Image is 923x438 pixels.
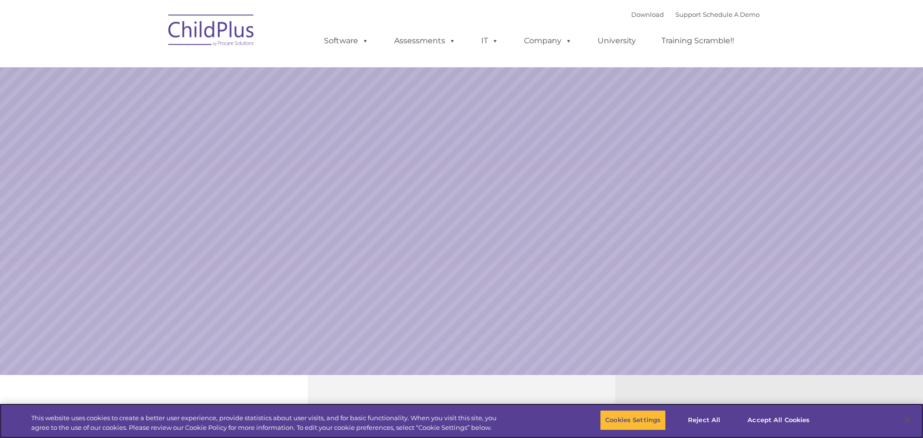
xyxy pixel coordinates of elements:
button: Accept All Cookies [742,410,815,430]
a: Assessments [385,31,465,50]
a: Download [631,11,664,18]
a: Software [314,31,378,50]
a: Company [514,31,582,50]
font: | [631,11,760,18]
img: ChildPlus by Procare Solutions [163,8,260,56]
a: Training Scramble!! [652,31,744,50]
button: Reject All [674,410,734,430]
a: University [588,31,646,50]
a: IT [472,31,508,50]
button: Close [897,410,918,431]
a: Schedule A Demo [703,11,760,18]
a: Support [675,11,701,18]
button: Cookies Settings [600,410,666,430]
div: This website uses cookies to create a better user experience, provide statistics about user visit... [31,413,508,432]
